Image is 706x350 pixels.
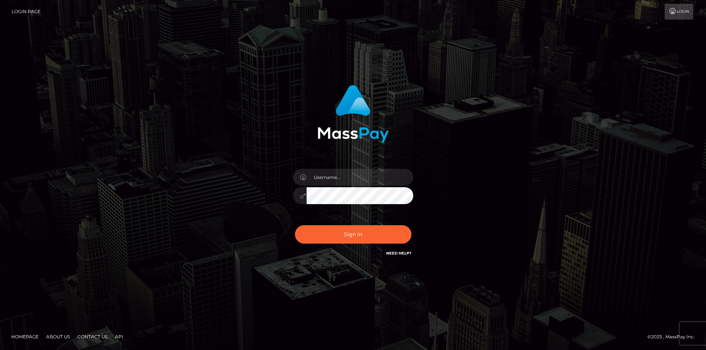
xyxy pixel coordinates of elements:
[43,331,73,342] a: About Us
[112,331,126,342] a: API
[12,4,41,20] a: Login Page
[74,331,110,342] a: Contact Us
[317,85,389,142] img: MassPay Login
[386,251,411,256] a: Need Help?
[295,225,411,244] button: Sign in
[647,333,700,341] div: © 2025 , MassPay Inc.
[8,331,42,342] a: Homepage
[665,4,693,20] a: Login
[307,169,413,186] input: Username...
